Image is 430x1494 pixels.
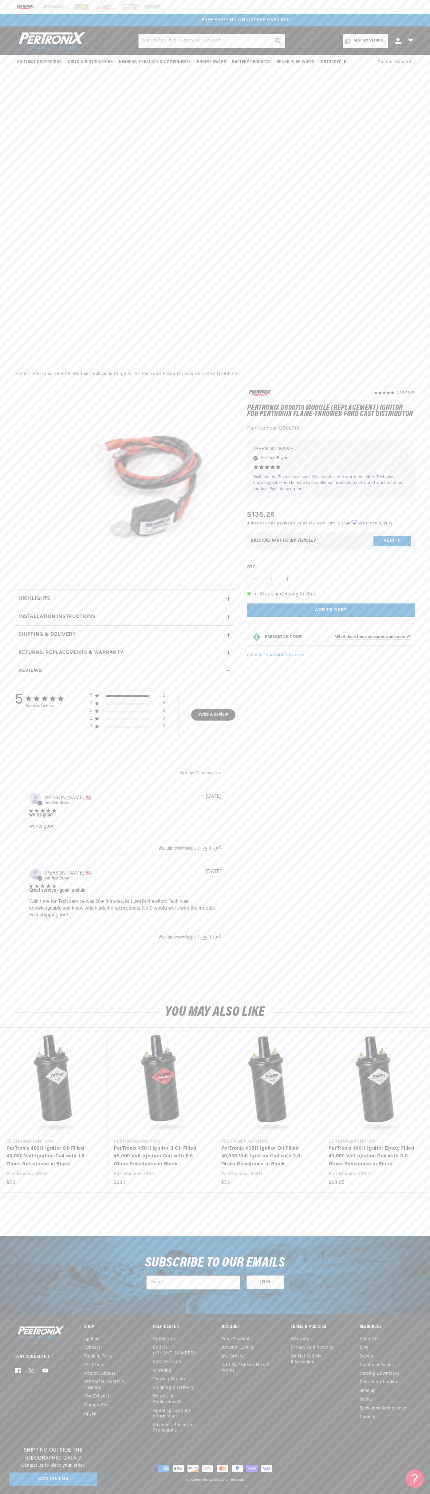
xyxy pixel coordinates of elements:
[90,724,93,729] div: 1
[9,1462,97,1469] p: Contact us to place your order.
[247,565,415,570] label: QTY
[45,801,70,805] span: Verified Buyer
[163,716,165,724] div: 0
[360,1387,376,1395] a: Sitemap
[15,608,235,626] summary: Installation instructions
[68,59,113,65] span: Coils & Distributors
[15,55,65,69] summary: Ignition Conversions
[163,708,165,716] div: 0
[84,1361,104,1369] a: PerTronix
[163,693,165,701] div: 2
[45,870,92,876] span: John C.
[90,701,165,708] div: 4 star by 0 reviews
[251,538,316,543] div: Does This part fit My vehicle?
[9,1472,97,1486] a: Contact Us
[247,425,415,433] div: Part Number:
[222,1361,277,1375] a: Add My Vehicle: How It Works
[377,55,415,70] summary: Product Support
[360,1361,394,1369] a: Customer Builds
[15,662,235,680] summary: Reviews
[29,884,85,888] div: 5 star rating out of 5 stars
[308,14,321,26] button: Translation missing: en.sections.announcements.next_announcement
[90,701,93,706] div: 4
[202,18,291,22] span: FREE SHIPPING ON ORDERS OVER $109
[116,55,194,69] summary: Headers, Exhausts & Components
[153,1392,203,1406] a: Returns & Replacements
[153,1358,182,1366] a: FAQ Pertronix
[232,59,271,65] span: Battery Products
[153,1366,172,1375] a: Ordering
[179,771,221,776] button: Sort by:With media
[360,1404,406,1413] a: Emissions compliance
[163,701,165,708] div: 0
[203,846,207,851] div: Vote up
[90,708,93,714] div: 3
[159,935,199,940] div: Was this review helpful?
[222,1343,254,1352] a: Account details
[84,1369,115,1378] a: Patriot Exhaust
[15,644,235,662] summary: Returns, Replacements & Warranty
[291,1336,309,1343] a: Warranty
[197,59,226,65] span: Engine Swaps
[15,626,235,644] summary: Shipping & Delivery
[90,693,165,701] div: 5 star by 2 reviews
[18,667,42,675] h2: Reviews
[6,1145,95,1168] a: PerTronix 40011 Ignitor Oil Filled 40,000 Volt Ignition Coil with 1.5 Ohms Resistance in Black
[15,1325,65,1340] img: Pertronix
[119,59,191,65] span: Headers, Exhausts & Components
[153,1421,208,1435] a: Payment, Pricing & Promotions
[186,1478,213,1482] small: © 2025 .
[153,1375,185,1384] a: Viewing Orders
[90,716,165,724] div: 2 star by 0 reviews
[329,1145,417,1168] a: PerTronix 40611 Ignitor Epoxy Filled 40,000 Volt Ignition Coil with 3.0 Ohms Resistance in Black
[15,59,62,65] span: Ignition Conversions
[45,795,92,800] span: Chad P.
[221,1145,310,1168] a: PerTronix 40511 Ignitor Oil Filled 40,000 Volt Ignition Coil with 3.0 Ohms Resistance in Black
[213,845,218,851] div: Vote down
[209,935,211,940] div: 0
[252,632,262,642] img: Emissions code
[206,869,221,874] div: [DATE]
[114,1145,203,1168] a: PerTronix 45011 Ignitor II Oil Filled 45,000 Volt Ignition Coil with 0.6 Ohms Resistance in Black
[65,55,116,69] summary: Coils & Distributors
[15,389,235,577] media-gallery: Gallery Viewer
[291,1352,346,1366] a: Do not sell my information
[15,1006,415,1018] h2: You may also like
[179,771,194,776] span: Sort by:
[265,634,410,640] button: EMISSIONS CODEWhat does this emissions code mean?
[317,55,349,69] summary: Motorcycle
[163,724,165,731] div: 0
[222,1336,250,1343] a: Your account
[219,934,221,940] div: 0
[320,59,346,65] span: Motorcycle
[194,55,229,69] summary: Engine Swaps
[213,934,218,940] div: Vote down
[29,888,85,893] div: Great service - good module
[358,522,393,525] a: See if you qualify - Learn more about Affirm Financing (opens in modal)
[265,635,302,639] strong: EMISSIONS CODE
[261,455,287,461] span: Verified Buyer
[18,613,95,621] h2: Installation instructions
[84,1336,100,1343] a: Ignition
[145,1257,285,1269] h3: Subscribe to our emails
[277,59,314,65] span: Spark Plug Wires
[29,812,56,818] div: works good
[15,371,415,377] nav: breadcrumbs
[360,1378,399,1387] a: Distributor Lookup
[247,653,304,658] p: C.A.R.B. EO Number: D-57-22
[139,34,285,48] input: Search Part #, Category or Keyword
[360,1352,373,1361] a: Events
[353,38,385,44] span: Add my vehicle
[84,1352,112,1361] a: Tools & Parts
[253,474,408,492] p: Wait time for Tech service was 20+ minutes, but worth the effort. Tech was knowledgeable and knew...
[26,704,63,709] div: Based on 2 reviews
[15,692,23,709] div: 5
[322,522,328,525] span: $13
[15,1354,64,1360] p: Stay Connected
[247,405,415,417] h1: PerTronix D500716 Module (replacement) Ignitor for PerTronix Flame-Thrower Ford Cast Distributor
[279,426,299,431] strong: D500716
[360,1395,372,1404] a: Media
[335,635,410,639] strong: What does this emissions code mean?
[84,1378,135,1392] a: [PERSON_NAME]'s Headers
[84,1343,100,1352] a: Exhaust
